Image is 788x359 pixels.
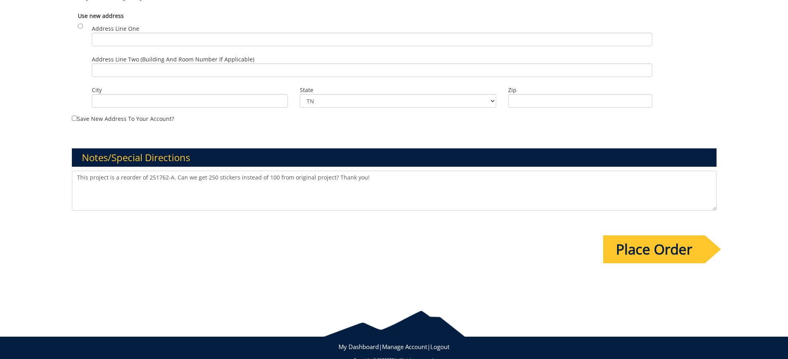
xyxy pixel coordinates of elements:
a: Manage Account [382,343,427,351]
input: Address Line One [92,33,653,46]
label: Address Line One [92,25,653,46]
b: Use new address [78,12,124,20]
input: Address Line Two (Building and Room Number if applicable) [92,63,653,77]
label: Zip [508,86,652,94]
input: Place Order [603,235,705,263]
input: Save new address to your account? [72,116,77,121]
label: Address Line Two (Building and Room Number if applicable) [92,55,653,77]
label: State [300,86,496,94]
a: My Dashboard [339,343,379,351]
input: City [92,94,288,108]
textarea: This project is a reorder of 251762-A. [72,171,717,211]
a: Logout [430,343,449,351]
input: Zip [508,94,652,108]
label: City [92,86,288,94]
h3: Notes/Special Directions [72,148,717,167]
